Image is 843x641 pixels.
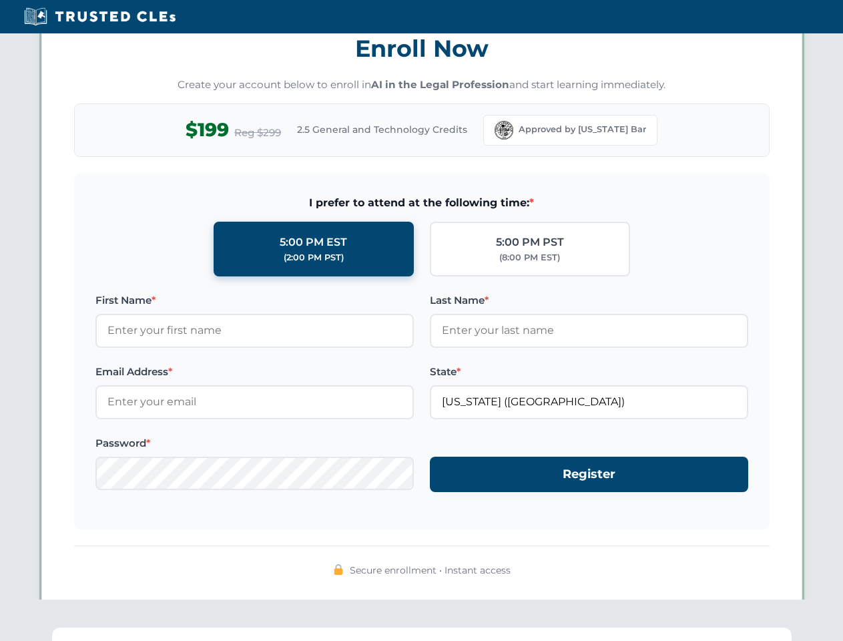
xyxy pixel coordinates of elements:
[430,314,748,347] input: Enter your last name
[95,435,414,451] label: Password
[95,194,748,212] span: I prefer to attend at the following time:
[496,234,564,251] div: 5:00 PM PST
[430,364,748,380] label: State
[280,234,347,251] div: 5:00 PM EST
[430,457,748,492] button: Register
[284,251,344,264] div: (2:00 PM PST)
[430,292,748,308] label: Last Name
[74,27,770,69] h3: Enroll Now
[333,564,344,575] img: 🔒
[186,115,229,145] span: $199
[20,7,180,27] img: Trusted CLEs
[95,292,414,308] label: First Name
[95,385,414,419] input: Enter your email
[499,251,560,264] div: (8:00 PM EST)
[371,78,509,91] strong: AI in the Legal Profession
[519,123,646,136] span: Approved by [US_STATE] Bar
[430,385,748,419] input: Florida (FL)
[95,314,414,347] input: Enter your first name
[95,364,414,380] label: Email Address
[495,121,513,140] img: Florida Bar
[234,125,281,141] span: Reg $299
[297,122,467,137] span: 2.5 General and Technology Credits
[74,77,770,93] p: Create your account below to enroll in and start learning immediately.
[350,563,511,578] span: Secure enrollment • Instant access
